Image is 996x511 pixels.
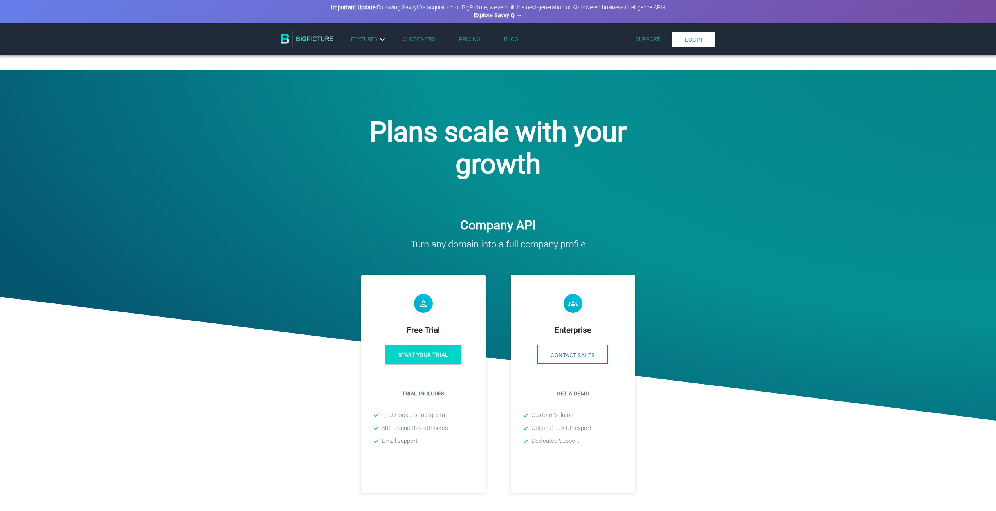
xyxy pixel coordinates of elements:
[351,116,645,180] h1: Plans scale with your growth
[672,32,715,47] a: Login
[6,218,990,233] h2: Company API
[374,325,473,335] h4: Free Trial
[524,390,622,398] p: Get a demo
[537,345,608,364] button: Contact Sales
[374,411,473,420] li: 1,000 lookups trial quota
[6,239,990,250] h3: Turn any domain into a full company profile
[374,424,473,433] li: 50+ unique B2B attributes
[524,437,622,446] li: Dedicated Support
[524,424,622,433] li: Optional bulk DB export
[374,390,473,398] p: Trial includes
[374,437,473,446] li: Email support
[524,325,622,335] h4: Enterprise
[351,35,387,44] a: Features
[281,31,333,47] img: BigPicture.io
[385,345,461,364] a: Start your trial
[524,411,622,420] li: Custom Volume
